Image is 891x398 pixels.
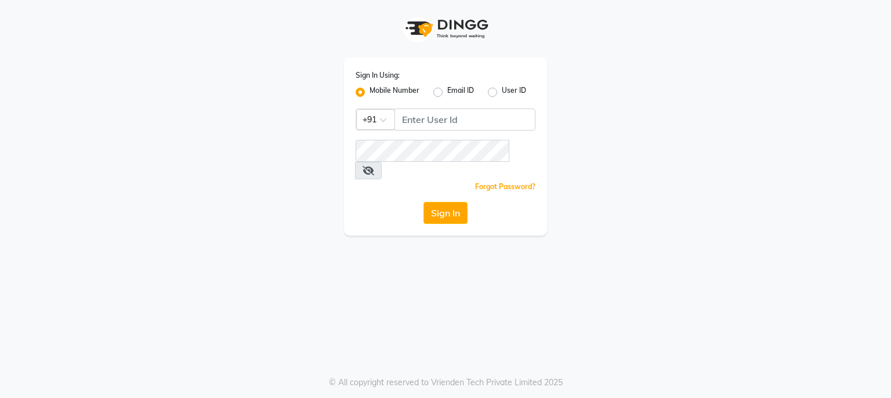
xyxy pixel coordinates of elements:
[370,85,419,99] label: Mobile Number
[394,108,535,131] input: Username
[356,70,400,81] label: Sign In Using:
[356,140,509,162] input: Username
[423,202,468,224] button: Sign In
[447,85,474,99] label: Email ID
[399,12,492,46] img: logo1.svg
[475,182,535,191] a: Forgot Password?
[502,85,526,99] label: User ID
